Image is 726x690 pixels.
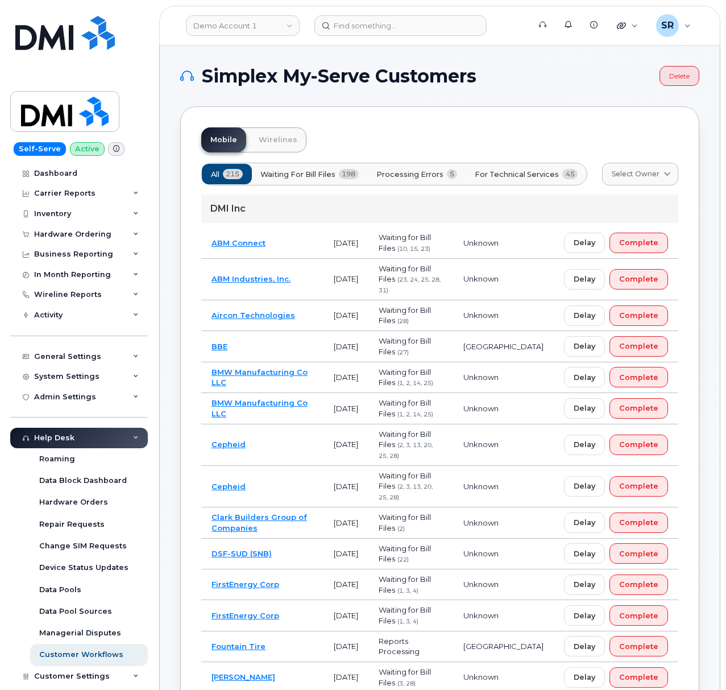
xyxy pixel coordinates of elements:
[574,610,595,621] span: Delay
[609,605,668,626] button: Complete
[564,575,605,595] button: Delay
[574,579,595,590] span: Delay
[609,667,668,688] button: Complete
[211,238,265,247] a: ABM Connect
[564,233,605,253] button: Delay
[201,127,246,152] a: Mobile
[463,342,544,351] span: [GEOGRAPHIC_DATA]
[379,429,431,449] span: Waiting for Bill Files
[323,539,368,569] td: [DATE]
[397,680,416,687] span: (3, 28)
[619,237,658,248] span: Complete
[463,274,499,283] span: Unknown
[574,672,595,683] span: Delay
[574,341,595,352] span: Delay
[211,513,307,532] a: Clark Builders Group of Companies
[609,476,668,497] button: Complete
[323,466,368,507] td: [DATE]
[379,637,420,656] span: Reports Processing
[211,398,308,418] a: BMW Manufacturing Co LLC
[475,169,559,180] span: For Technical Services
[574,481,595,491] span: Delay
[463,482,499,491] span: Unknown
[564,305,605,326] button: Delay
[609,543,668,564] button: Complete
[397,618,418,625] span: (1, 3, 4)
[619,517,658,528] span: Complete
[564,269,605,290] button: Delay
[379,483,433,501] span: (2, 3, 13, 20, 25, 28)
[463,518,499,527] span: Unknown
[564,543,605,564] button: Delay
[202,68,476,85] span: Simplex My-Serve Customers
[211,342,227,351] a: BBE
[323,507,368,538] td: [DATE]
[609,435,668,455] button: Complete
[564,605,605,626] button: Delay
[379,367,431,387] span: Waiting for Bill Files
[619,641,658,652] span: Complete
[323,259,368,300] td: [DATE]
[619,579,658,590] span: Complete
[211,440,246,449] a: Cepheid
[564,476,605,497] button: Delay
[211,549,272,558] a: DSF-SUD (SNB)
[609,233,668,253] button: Complete
[323,393,368,424] td: [DATE]
[397,411,433,418] span: (1, 2, 14, 25)
[574,517,595,528] span: Delay
[339,169,359,179] span: 198
[211,482,246,491] a: Cepheid
[619,610,658,621] span: Complete
[201,195,678,223] div: DMI Inc
[609,575,668,595] button: Complete
[379,305,431,325] span: Waiting for Bill Files
[609,513,668,533] button: Complete
[619,481,658,491] span: Complete
[619,672,658,683] span: Complete
[463,238,499,247] span: Unknown
[397,317,409,325] span: (28)
[609,336,668,357] button: Complete
[463,672,499,681] span: Unknown
[574,372,595,383] span: Delay
[574,548,595,559] span: Delay
[574,641,595,652] span: Delay
[463,404,499,413] span: Unknown
[463,611,499,620] span: Unknown
[323,331,368,362] td: [DATE]
[602,163,678,185] a: Select Owner
[379,276,441,294] span: (23, 24, 25, 28, 31)
[379,398,431,418] span: Waiting for Bill Files
[397,587,418,594] span: (1, 3, 4)
[323,569,368,600] td: [DATE]
[574,310,595,321] span: Delay
[609,398,668,419] button: Complete
[609,636,668,656] button: Complete
[323,424,368,466] td: [DATE]
[323,362,368,393] td: [DATE]
[609,367,668,387] button: Complete
[463,642,544,651] span: [GEOGRAPHIC_DATA]
[397,349,409,356] span: (27)
[379,471,431,491] span: Waiting for Bill Files
[564,667,605,688] button: Delay
[564,636,605,656] button: Delay
[376,169,443,180] span: Processing Errors
[379,233,431,253] span: Waiting for Bill Files
[463,580,499,589] span: Unknown
[619,403,658,414] span: Complete
[619,310,658,321] span: Complete
[612,169,659,179] span: Select Owner
[564,435,605,455] button: Delay
[211,672,275,681] a: [PERSON_NAME]
[379,264,431,284] span: Waiting for Bill Files
[379,575,431,594] span: Waiting for Bill Files
[619,274,658,284] span: Complete
[574,439,595,450] span: Delay
[619,439,658,450] span: Complete
[564,398,605,419] button: Delay
[379,667,431,687] span: Waiting for Bill Files
[211,611,279,620] a: FirstEnergy Corp
[463,549,499,558] span: Unknown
